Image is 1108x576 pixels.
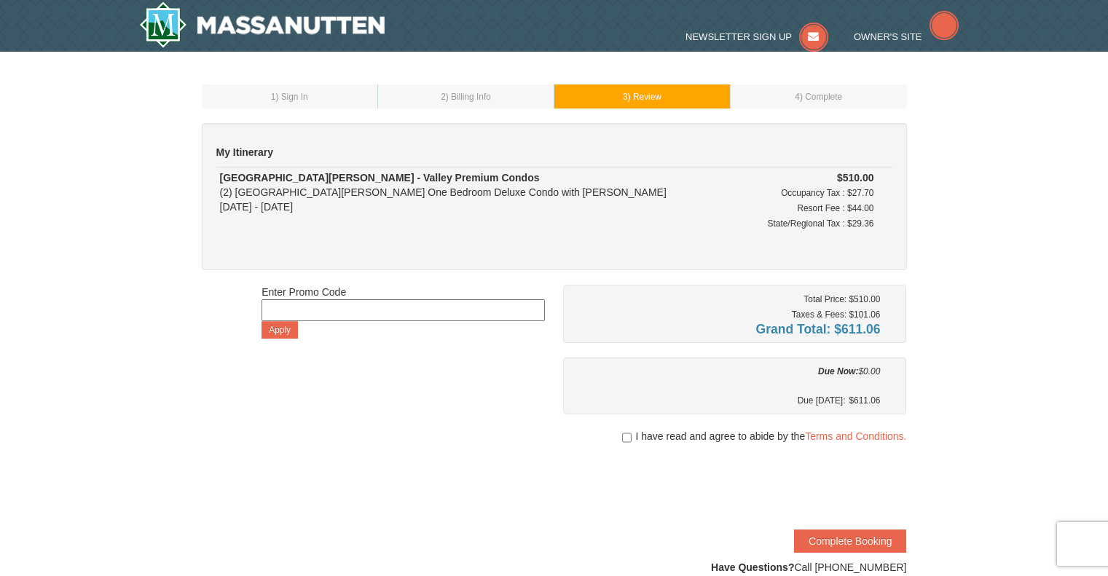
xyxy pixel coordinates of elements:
strong: Due Now: [818,366,858,376]
span: ) Sign In [275,92,307,102]
a: Massanutten Resort [139,1,385,48]
small: State/Regional Tax : $29.36 [768,218,874,229]
a: Owner's Site [854,31,959,42]
h4: Grand Total: $611.06 [574,322,881,336]
button: Apply [262,321,298,339]
span: I have read and agree to abide by the [635,429,906,443]
strong: [GEOGRAPHIC_DATA][PERSON_NAME] - Valley Premium Condos [220,172,540,184]
span: Newsletter Sign Up [685,31,792,42]
small: 2 [441,92,491,102]
div: Enter Promo Code [262,285,545,339]
button: Complete Booking [794,529,906,553]
span: ) Review [628,92,661,102]
small: Occupancy Tax : $27.70 [781,188,873,198]
small: Resort Fee : $44.00 [797,203,873,213]
iframe: reCAPTCHA [685,458,906,515]
strong: Have Questions? [711,561,794,573]
span: ) Billing Info [446,92,491,102]
a: Newsletter Sign Up [685,31,828,42]
small: 1 [271,92,308,102]
div: (2) [GEOGRAPHIC_DATA][PERSON_NAME] One Bedroom Deluxe Condo with [PERSON_NAME] [DATE] - [DATE] [220,170,740,214]
small: Taxes & Fees: $101.06 [792,309,881,320]
img: Massanutten Resort Logo [139,1,385,48]
span: ) Complete [800,92,842,102]
span: $611.06 [849,393,880,408]
span: Due [DATE]: [798,393,849,408]
strong: $510.00 [837,172,874,184]
small: 3 [623,92,661,102]
div: $0.00 [574,364,881,379]
h5: My Itinerary [216,145,892,159]
small: 4 [795,92,842,102]
span: Owner's Site [854,31,922,42]
small: Total Price: $510.00 [804,294,880,304]
a: Terms and Conditions. [805,430,906,442]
